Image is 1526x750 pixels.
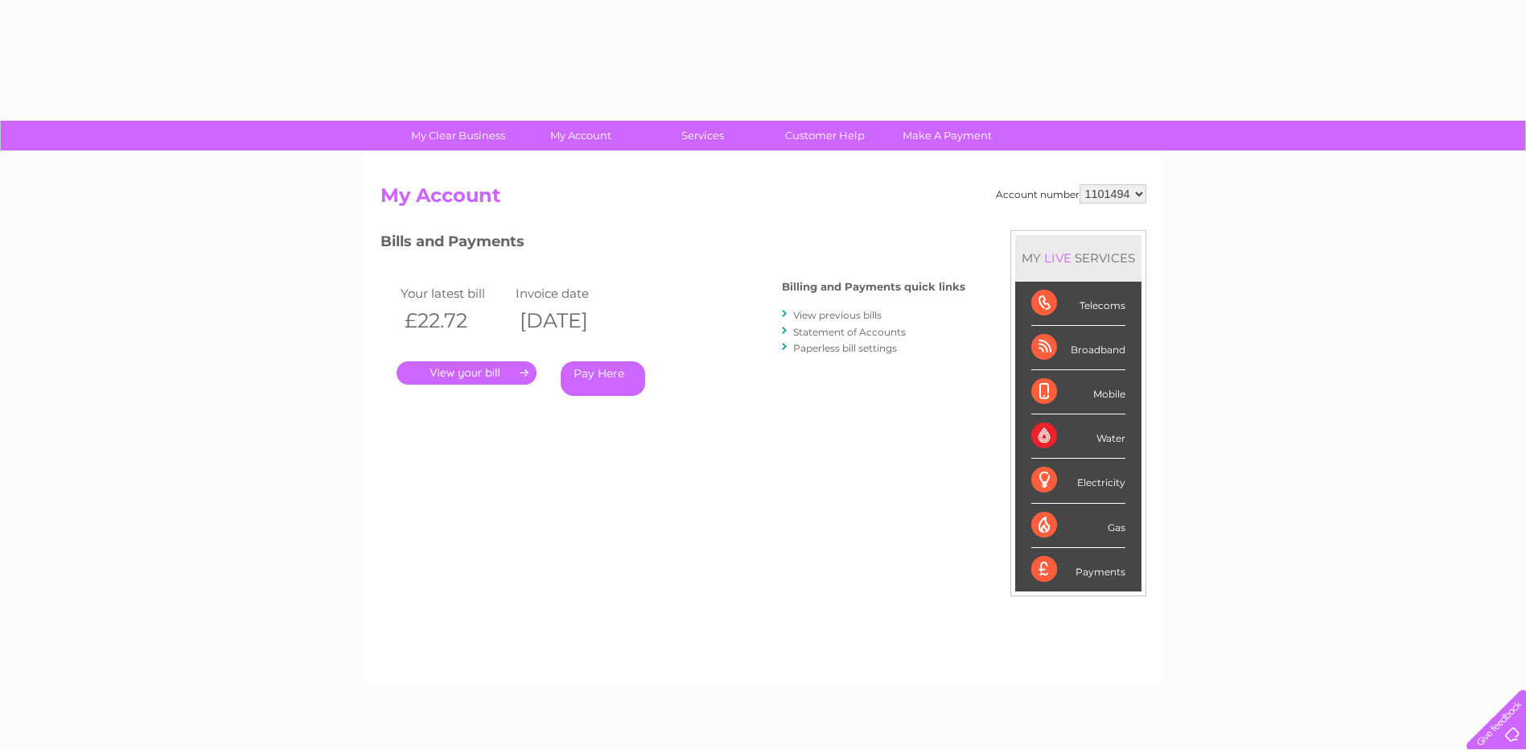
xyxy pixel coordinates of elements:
div: Water [1031,414,1125,459]
div: Electricity [1031,459,1125,503]
th: [DATE] [512,304,627,337]
a: My Clear Business [392,121,524,150]
div: Telecoms [1031,282,1125,326]
div: Broadband [1031,326,1125,370]
h3: Bills and Payments [380,230,965,258]
div: Mobile [1031,370,1125,414]
td: Invoice date [512,282,627,304]
a: Paperless bill settings [793,342,897,354]
a: Services [636,121,769,150]
div: Payments [1031,548,1125,591]
div: MY SERVICES [1015,235,1141,281]
th: £22.72 [397,304,512,337]
a: Customer Help [759,121,891,150]
a: Statement of Accounts [793,326,906,338]
div: Account number [996,184,1146,204]
td: Your latest bill [397,282,512,304]
h4: Billing and Payments quick links [782,281,965,293]
a: Make A Payment [881,121,1014,150]
div: Gas [1031,504,1125,548]
a: . [397,361,537,385]
h2: My Account [380,184,1146,215]
a: My Account [514,121,647,150]
a: View previous bills [793,309,882,321]
a: Pay Here [561,361,645,396]
div: LIVE [1041,250,1075,266]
